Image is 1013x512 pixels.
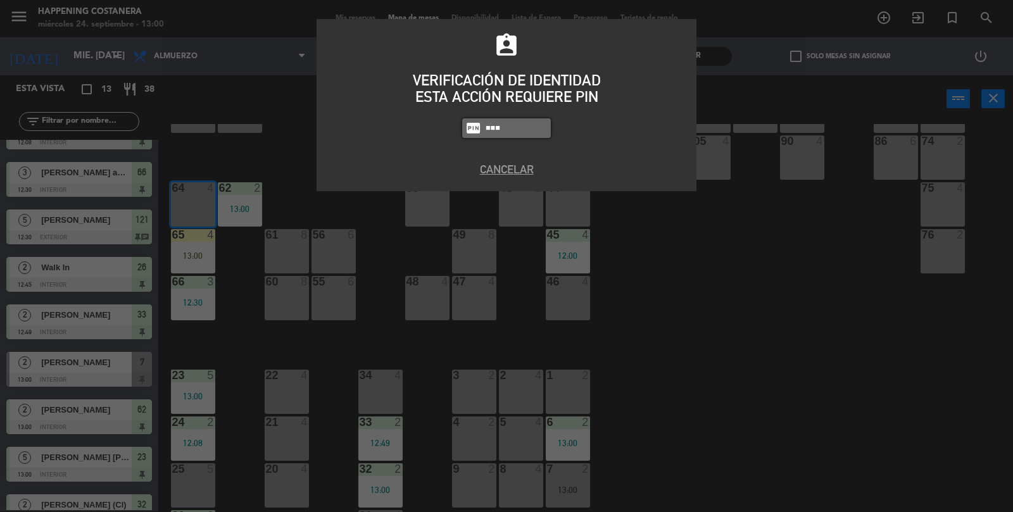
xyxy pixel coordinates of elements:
[326,89,687,105] div: ESTA ACCIÓN REQUIERE PIN
[326,161,687,178] button: Cancelar
[465,120,481,136] i: fiber_pin
[326,72,687,89] div: VERIFICACIÓN DE IDENTIDAD
[484,121,548,135] input: 1234
[493,32,520,59] i: assignment_ind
